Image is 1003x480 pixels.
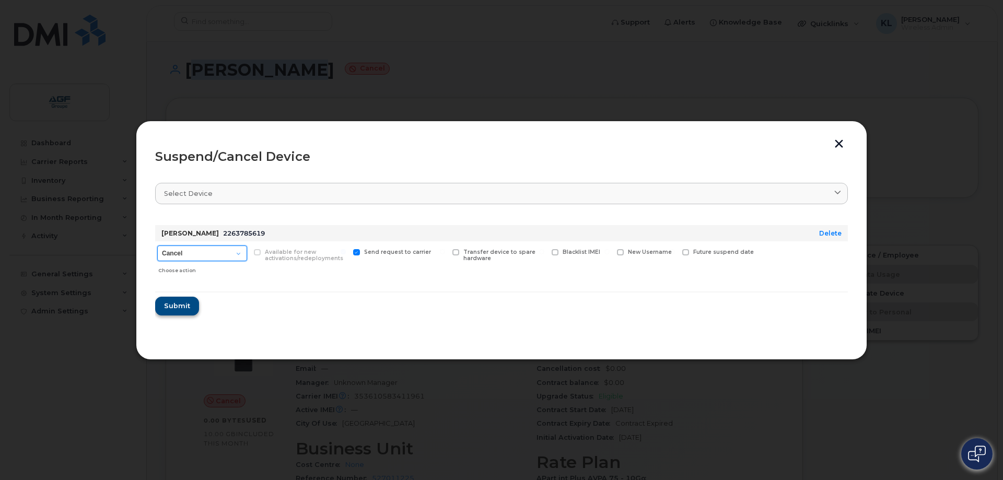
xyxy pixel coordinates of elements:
span: Send request to carrier [364,249,431,255]
input: Available for new activations/redeployments [241,249,247,254]
span: 2263785619 [223,229,265,237]
button: Submit [155,297,199,315]
span: Select device [164,189,213,198]
input: Future suspend date [670,249,675,254]
a: Select device [155,183,848,204]
img: Open chat [968,446,986,462]
span: New Username [628,249,672,255]
span: Blacklist IMEI [563,249,600,255]
span: Submit [164,301,190,311]
input: New Username [604,249,610,254]
div: Choose action [158,262,247,275]
strong: [PERSON_NAME] [161,229,219,237]
span: Future suspend date [693,249,754,255]
input: Send request to carrier [341,249,346,254]
a: Delete [819,229,842,237]
input: Blacklist IMEI [539,249,544,254]
span: Available for new activations/redeployments [265,249,343,262]
div: Suspend/Cancel Device [155,150,848,163]
span: Transfer device to spare hardware [463,249,535,262]
input: Transfer device to spare hardware [440,249,445,254]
